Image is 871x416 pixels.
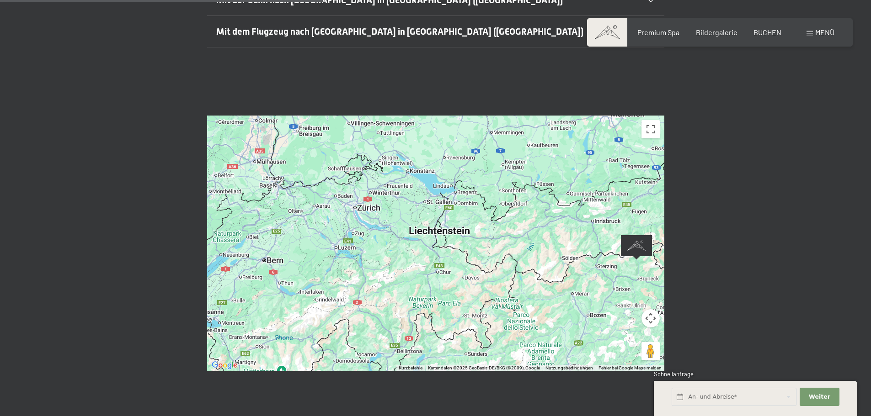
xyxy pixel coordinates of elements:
a: BUCHEN [753,28,781,37]
img: Google [209,359,240,371]
span: Schnellanfrage [654,370,694,378]
span: Weiter [809,393,830,401]
button: Vollbildansicht ein/aus [641,120,660,138]
button: Weiter [800,388,839,406]
a: Bildergalerie [696,28,737,37]
span: Menü [815,28,834,37]
a: Premium Spa [637,28,679,37]
button: Kamerasteuerung für die Karte [641,309,660,327]
button: Kurzbefehle [399,365,422,371]
span: Kartendaten ©2025 GeoBasis-DE/BKG (©2009), Google [428,365,540,370]
a: Nutzungsbedingungen [545,365,593,370]
span: Mit dem Flugzeug nach [GEOGRAPHIC_DATA] in [GEOGRAPHIC_DATA] ([GEOGRAPHIC_DATA]) [216,26,583,37]
a: Fehler bei Google Maps melden [598,365,662,370]
button: Pegman auf die Karte ziehen, um Street View aufzurufen [641,342,660,360]
a: Dieses Gebiet in Google Maps öffnen (in neuem Fenster) [209,359,240,371]
div: Alpine Luxury SPA Resort SCHWARZENSTEIN [621,235,652,260]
